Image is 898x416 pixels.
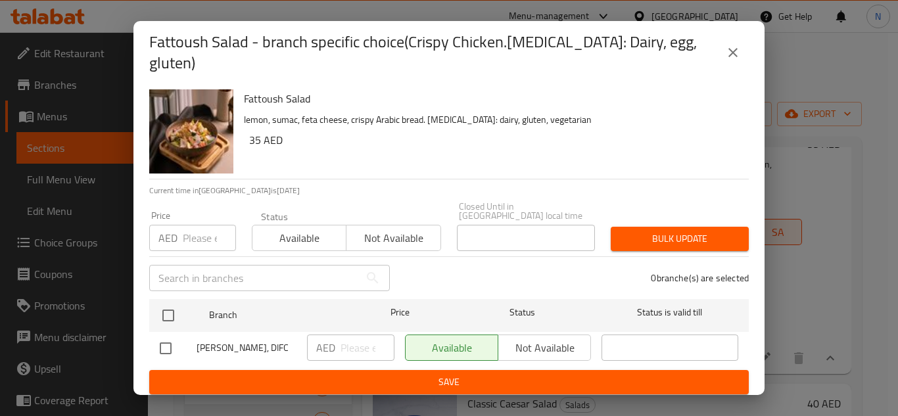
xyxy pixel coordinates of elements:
[209,307,346,323] span: Branch
[149,370,749,394] button: Save
[160,374,738,390] span: Save
[352,229,435,248] span: Not available
[341,335,394,361] input: Please enter price
[621,231,738,247] span: Bulk update
[316,340,335,356] p: AED
[356,304,444,321] span: Price
[252,225,346,251] button: Available
[258,229,341,248] span: Available
[149,89,233,173] img: Fattoush Salad
[602,304,738,321] span: Status is valid till
[651,271,749,285] p: 0 branche(s) are selected
[149,185,749,196] p: Current time in [GEOGRAPHIC_DATA] is [DATE]
[346,225,440,251] button: Not available
[183,225,236,251] input: Please enter price
[149,32,717,74] h2: Fattoush Salad - branch specific choice(Crispy Chicken.[MEDICAL_DATA]: Dairy, egg, gluten)
[149,265,360,291] input: Search in branches
[454,304,591,321] span: Status
[717,37,749,68] button: close
[244,89,738,108] h6: Fattoush Salad
[158,230,177,246] p: AED
[197,340,296,356] span: [PERSON_NAME], DIFC
[244,112,738,128] p: lemon, sumac, feta cheese, crispy Arabic bread. [MEDICAL_DATA]: dairy, gluten, vegetarian
[611,227,749,251] button: Bulk update
[249,131,738,149] h6: 35 AED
